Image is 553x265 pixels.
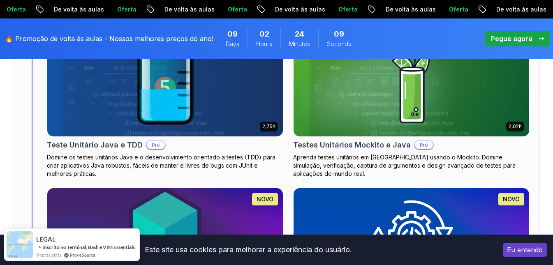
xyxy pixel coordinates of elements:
font: Oferta [110,6,130,13]
span: Seconds [327,40,351,48]
font: Pró [420,142,428,148]
font: Oferta [442,6,461,13]
font: De volta às aulas [489,6,539,13]
font: Aprenda testes unitários em [GEOGRAPHIC_DATA] usando o Mockito. Domine simulação, verificação, ca... [293,154,516,177]
img: imagem de notificação de prova social provesource [7,231,33,258]
font: De volta às aulas [47,6,97,13]
font: 9 horas atrás [36,252,62,258]
font: 2,75h [262,123,275,129]
font: 🔥 Promoção de volta às aulas - Nossos melhores preços do ano! [5,35,213,43]
button: Aceitar cookies [503,243,547,257]
font: Domine os testes unitários Java e o desenvolvimento orientado a testes (TDD) para criar aplicativ... [47,154,275,177]
font: Oferta [221,6,240,13]
a: Teste de unidade Java e cartão TDD2,75hNOVOTeste Unitário Java e TDDPróDomine os testes unitários... [47,38,283,178]
font: Oferta [331,6,351,13]
font: Testes Unitários Mockito e Java [293,141,411,149]
font: 2,02h [509,123,522,129]
span: Days [226,40,239,48]
font: NOVO [257,196,273,203]
font: NOVO [503,196,520,203]
span: 9 Days [227,28,238,40]
span: 24 Minutes [295,28,304,40]
font: Este site usa cookies para melhorar a experiência do usuário. [145,245,352,254]
span: Minutes [289,40,310,48]
span: Hours [256,40,272,48]
font: De volta às aulas [268,6,318,13]
font: De volta às aulas [379,6,429,13]
a: Inscrito no Terminal, Bash e VIM Essentials [42,244,135,250]
font: Pegue agora [491,35,532,43]
img: Cartão de teste unitário Mockito e Java [294,39,529,136]
font: Eu entendo [507,246,543,254]
font: Pró [152,142,160,148]
span: 2 Hours [259,28,269,40]
font: Teste Unitário Java e TDD [47,141,143,149]
a: Cartão de teste unitário Mockito e Java2,02hNOVOTestes Unitários Mockito e JavaPróAprenda testes ... [293,38,530,178]
img: Teste de unidade Java e cartão TDD [47,39,283,136]
a: ProveSource [70,251,95,258]
font: -> [36,244,42,250]
font: LEGAL [36,235,56,243]
span: 9 Seconds [334,28,344,40]
font: De volta às aulas [157,6,208,13]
